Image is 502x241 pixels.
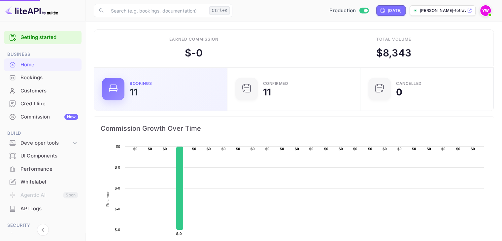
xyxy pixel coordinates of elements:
[4,202,82,215] a: API Logs
[4,58,82,71] a: Home
[4,31,82,44] div: Getting started
[4,137,82,149] div: Developer tools
[20,87,78,95] div: Customers
[4,111,82,123] a: CommissionNew
[107,4,207,17] input: Search (e.g. bookings, documentation)
[324,147,328,151] text: $0
[115,228,120,232] text: $-0
[329,7,356,15] span: Production
[295,147,299,151] text: $0
[20,165,78,173] div: Performance
[20,139,72,147] div: Developer tools
[376,36,411,42] div: Total volume
[37,224,49,236] button: Collapse navigation
[207,147,211,151] text: $0
[397,147,402,151] text: $0
[339,147,343,151] text: $0
[4,111,82,123] div: CommissionNew
[148,147,152,151] text: $0
[263,87,271,97] div: 11
[5,5,58,16] img: LiteAPI logo
[4,150,82,162] a: UI Components
[221,147,226,151] text: $0
[106,190,110,207] text: Revenue
[4,163,82,175] a: Performance
[4,150,82,162] div: UI Components
[4,71,82,84] a: Bookings
[64,114,78,120] div: New
[383,147,387,151] text: $0
[4,130,82,137] span: Build
[251,147,255,151] text: $0
[20,100,78,108] div: Credit line
[4,163,82,176] div: Performance
[130,82,152,86] div: Bookings
[388,8,401,14] div: [DATE]
[236,147,240,151] text: $0
[368,147,372,151] text: $0
[456,147,460,151] text: $0
[420,8,466,14] p: [PERSON_NAME]-totravel...
[427,147,431,151] text: $0
[263,82,288,86] div: Confirmed
[396,82,422,86] div: CANCELLED
[412,147,416,151] text: $0
[20,205,78,213] div: API Logs
[176,232,182,236] text: $-0
[20,152,78,160] div: UI Components
[20,61,78,69] div: Home
[116,145,120,149] text: $0
[130,87,138,97] div: 11
[280,147,284,151] text: $0
[163,147,167,151] text: $0
[192,147,196,151] text: $0
[4,97,82,110] a: Credit line
[4,85,82,97] a: Customers
[309,147,314,151] text: $0
[353,147,357,151] text: $0
[4,176,82,188] a: Whitelabel
[115,186,120,190] text: $-0
[115,165,120,169] text: $-0
[4,51,82,58] span: Business
[133,147,138,151] text: $0
[20,232,78,239] div: Team management
[4,176,82,189] div: Whitelabel
[265,147,270,151] text: $0
[185,46,203,60] div: $ -0
[20,178,78,186] div: Whitelabel
[169,36,218,42] div: Earned commission
[20,34,78,41] a: Getting started
[396,87,402,97] div: 0
[101,123,487,134] span: Commission Growth Over Time
[20,74,78,82] div: Bookings
[327,7,371,15] div: Switch to Sandbox mode
[471,147,475,151] text: $0
[441,147,446,151] text: $0
[480,5,491,16] img: Yahav Winkler
[115,207,120,211] text: $-0
[209,6,230,15] div: Ctrl+K
[376,46,411,60] div: $ 8,343
[20,113,78,121] div: Commission
[4,222,82,229] span: Security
